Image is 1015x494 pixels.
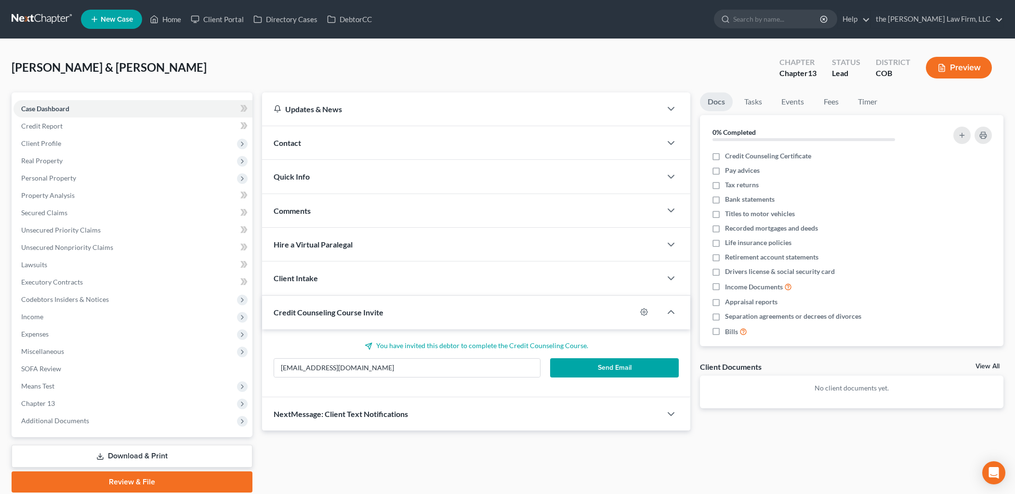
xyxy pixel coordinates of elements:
span: Personal Property [21,174,76,182]
input: Search by name... [733,10,821,28]
span: Client Profile [21,139,61,147]
span: Contact [274,138,301,147]
span: NextMessage: Client Text Notifications [274,409,408,418]
span: Secured Claims [21,208,67,217]
span: Life insurance policies [725,238,791,247]
span: Bank statements [725,195,775,204]
button: Preview [926,57,992,78]
span: Lawsuits [21,260,47,269]
span: Separation agreements or decrees of divorces [725,312,861,321]
div: COB [876,68,910,79]
div: Updates & News [274,104,650,114]
span: Credit Counseling Course Invite [274,308,383,317]
span: Appraisal reports [725,297,778,307]
a: Client Portal [186,11,249,28]
span: Executory Contracts [21,278,83,286]
span: Property Analysis [21,191,75,199]
span: [PERSON_NAME] & [PERSON_NAME] [12,60,207,74]
div: Open Intercom Messenger [982,461,1005,484]
span: Titles to motor vehicles [725,209,795,219]
span: Recorded mortgages and deeds [725,223,818,233]
a: Unsecured Priority Claims [13,221,252,239]
span: Pay advices [725,166,760,175]
div: Chapter [779,57,817,68]
span: Credit Counseling Certificate [725,151,811,161]
a: Fees [816,92,846,111]
span: SOFA Review [21,364,61,373]
p: No client documents yet. [708,383,996,393]
a: Executory Contracts [13,273,252,291]
span: New Case [101,16,133,23]
span: Expenses [21,330,49,338]
span: Additional Documents [21,416,89,425]
a: Docs [700,92,733,111]
span: 13 [808,68,817,78]
span: Tax returns [725,180,759,190]
a: Home [145,11,186,28]
a: Unsecured Nonpriority Claims [13,239,252,256]
span: Quick Info [274,172,310,181]
span: Income Documents [725,282,783,292]
span: Miscellaneous [21,347,64,355]
span: Real Property [21,156,63,165]
a: Tasks [737,92,770,111]
span: Bills [725,327,738,337]
a: View All [975,363,1000,370]
span: Chapter 13 [21,399,55,407]
div: District [876,57,910,68]
a: Download & Print [12,445,252,468]
span: Retirement account statements [725,252,818,262]
div: Client Documents [700,362,762,372]
span: Comments [274,206,311,215]
div: Chapter [779,68,817,79]
span: Codebtors Insiders & Notices [21,295,109,303]
span: Case Dashboard [21,104,69,113]
input: Enter email [274,359,540,377]
button: Send Email [550,358,679,377]
span: Unsecured Priority Claims [21,226,101,234]
span: Credit Report [21,122,63,130]
a: the [PERSON_NAME] Law Firm, LLC [871,11,1003,28]
span: Hire a Virtual Paralegal [274,240,353,249]
a: Timer [850,92,885,111]
span: Means Test [21,382,54,390]
a: Secured Claims [13,204,252,221]
a: Review & File [12,471,252,493]
a: Lawsuits [13,256,252,273]
a: Help [838,11,870,28]
strong: 0% Completed [712,128,756,136]
a: DebtorCC [322,11,377,28]
span: Unsecured Nonpriority Claims [21,243,113,251]
a: Directory Cases [249,11,322,28]
a: Credit Report [13,117,252,135]
a: SOFA Review [13,360,252,377]
a: Events [774,92,812,111]
span: Client Intake [274,273,318,283]
a: Property Analysis [13,187,252,204]
span: Income [21,312,43,321]
span: Drivers license & social security card [725,267,835,276]
div: Status [832,57,860,68]
p: You have invited this debtor to complete the Credit Counseling Course. [274,341,679,351]
div: Lead [832,68,860,79]
a: Case Dashboard [13,100,252,117]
